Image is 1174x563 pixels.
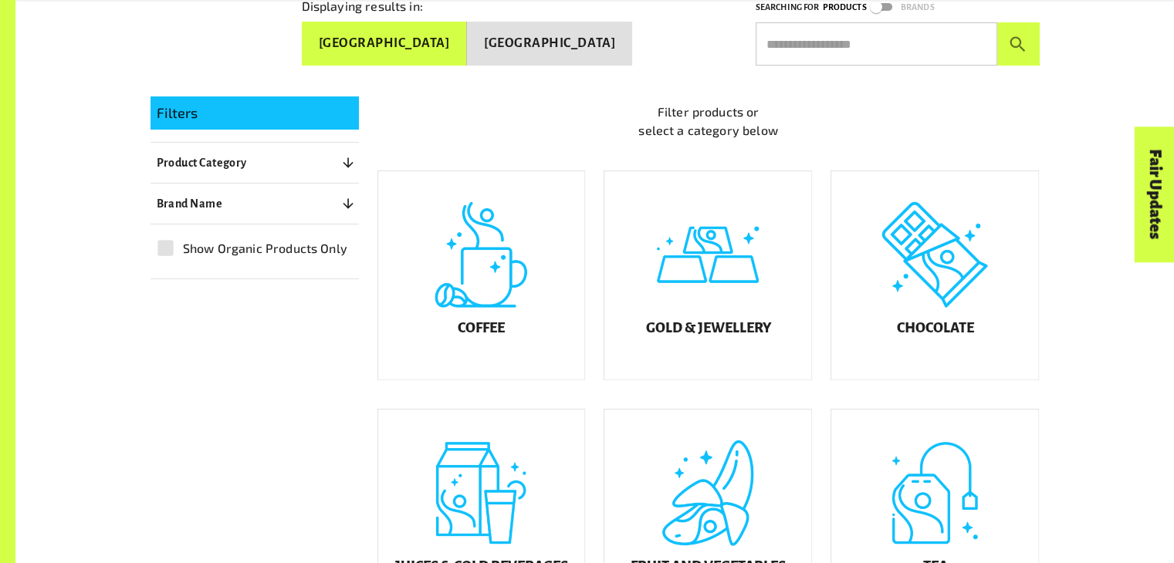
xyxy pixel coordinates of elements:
[467,22,632,66] button: [GEOGRAPHIC_DATA]
[151,149,359,177] button: Product Category
[458,320,505,335] h5: Coffee
[157,103,353,123] p: Filters
[183,239,347,258] span: Show Organic Products Only
[604,170,812,380] a: Gold & Jewellery
[151,190,359,217] button: Brand Name
[645,320,770,335] h5: Gold & Jewellery
[896,320,973,335] h5: Chocolate
[157,153,247,172] p: Product Category
[302,22,468,66] button: [GEOGRAPHIC_DATA]
[157,194,223,213] p: Brand Name
[377,103,1040,140] p: Filter products or select a category below
[377,170,586,380] a: Coffee
[831,170,1039,380] a: Chocolate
